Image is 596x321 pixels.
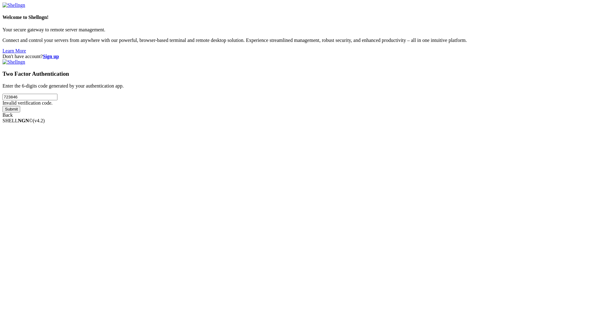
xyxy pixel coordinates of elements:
[2,2,25,8] img: Shellngn
[2,15,594,20] h4: Welcome to Shellngn!
[2,83,594,89] p: Enter the 6-digits code generated by your authentication app.
[2,100,594,106] div: Invalid verification code.
[18,118,29,123] b: NGN
[2,118,45,123] span: SHELL ©
[43,54,59,59] a: Sign up
[2,59,25,65] img: Shellngn
[2,112,13,118] a: Back
[2,27,594,33] p: Your secure gateway to remote server management.
[2,106,20,112] input: Submit
[2,48,26,53] a: Learn More
[2,54,594,59] div: Don't have account?
[33,118,45,123] span: 4.2.0
[2,94,57,100] input: Two factor code
[2,38,594,43] p: Connect and control your servers from anywhere with our powerful, browser-based terminal and remo...
[2,70,594,77] h3: Two Factor Authentication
